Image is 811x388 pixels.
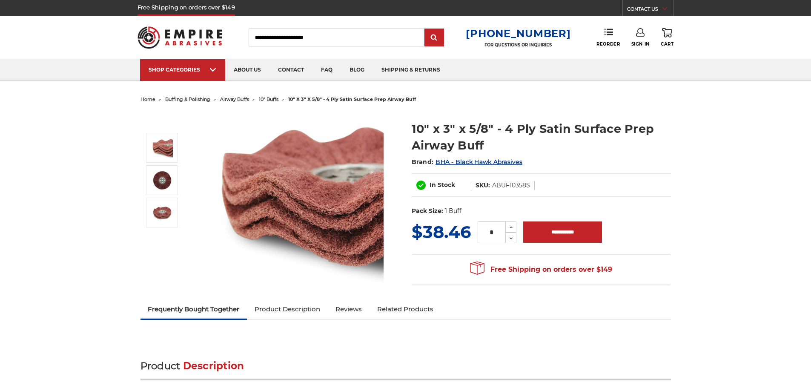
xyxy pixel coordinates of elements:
a: Reviews [328,300,370,319]
span: In Stock [430,181,455,189]
a: CONTACT US [627,4,673,16]
a: 10" buffs [259,96,278,102]
img: 10 inch satin finish non woven airway buff [152,202,173,223]
a: Frequently Bought Together [140,300,247,319]
span: $38.46 [412,221,471,242]
span: Free Shipping on orders over $149 [470,261,612,278]
a: shipping & returns [373,59,449,81]
span: Cart [661,41,673,47]
dt: SKU: [476,181,490,190]
a: faq [312,59,341,81]
dd: ABUF10358S [492,181,530,190]
a: blog [341,59,373,81]
a: Product Description [247,300,328,319]
dt: Pack Size: [412,207,443,216]
a: contact [269,59,312,81]
span: 10" x 3" x 5/8" - 4 ply satin surface prep airway buff [288,96,416,102]
a: Cart [661,28,673,47]
span: Brand: [412,158,434,166]
div: SHOP CATEGORIES [149,66,217,73]
span: Product [140,360,181,372]
img: 10 inch satin surface prep airway buffing wheel [152,170,173,191]
a: [PHONE_NUMBER] [466,27,570,40]
a: Related Products [370,300,441,319]
a: Reorder [596,28,620,46]
img: 10" x 3" x 5/8" - 4 Ply Satin Surface Prep Airway Buff [152,137,173,158]
span: Description [183,360,244,372]
img: 10" x 3" x 5/8" - 4 Ply Satin Surface Prep Airway Buff [213,112,384,282]
input: Submit [426,29,443,46]
span: Sign In [631,41,650,47]
dd: 1 Buff [445,207,461,216]
img: Empire Abrasives [138,21,223,54]
p: FOR QUESTIONS OR INQUIRIES [466,42,570,48]
h1: 10" x 3" x 5/8" - 4 Ply Satin Surface Prep Airway Buff [412,121,671,154]
a: BHA - Black Hawk Abrasives [436,158,522,166]
a: airway buffs [220,96,249,102]
a: home [140,96,155,102]
a: about us [225,59,269,81]
span: Reorder [596,41,620,47]
a: buffing & polishing [165,96,210,102]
